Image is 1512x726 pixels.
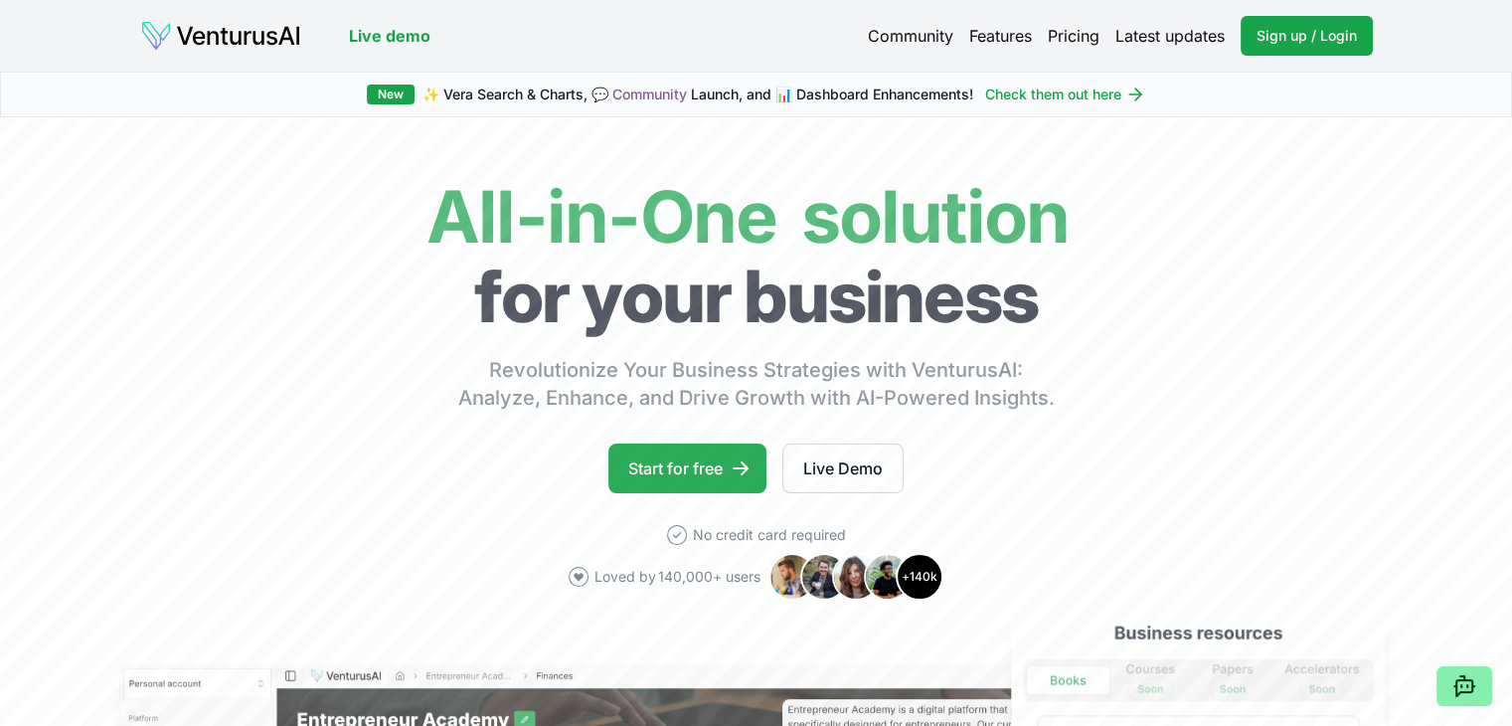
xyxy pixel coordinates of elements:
[1048,24,1099,48] a: Pricing
[868,24,953,48] a: Community
[367,85,415,104] div: New
[1241,16,1373,56] a: Sign up / Login
[969,24,1032,48] a: Features
[612,86,687,102] a: Community
[768,553,816,601] img: Avatar 1
[864,553,912,601] img: Avatar 4
[800,553,848,601] img: Avatar 2
[608,444,766,493] a: Start for free
[140,20,301,52] img: logo
[1257,26,1357,46] span: Sign up / Login
[782,444,904,493] a: Live Demo
[832,553,880,601] img: Avatar 3
[349,24,430,48] a: Live demo
[1115,24,1225,48] a: Latest updates
[985,85,1145,104] a: Check them out here
[422,85,973,104] span: ✨ Vera Search & Charts, 💬 Launch, and 📊 Dashboard Enhancements!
